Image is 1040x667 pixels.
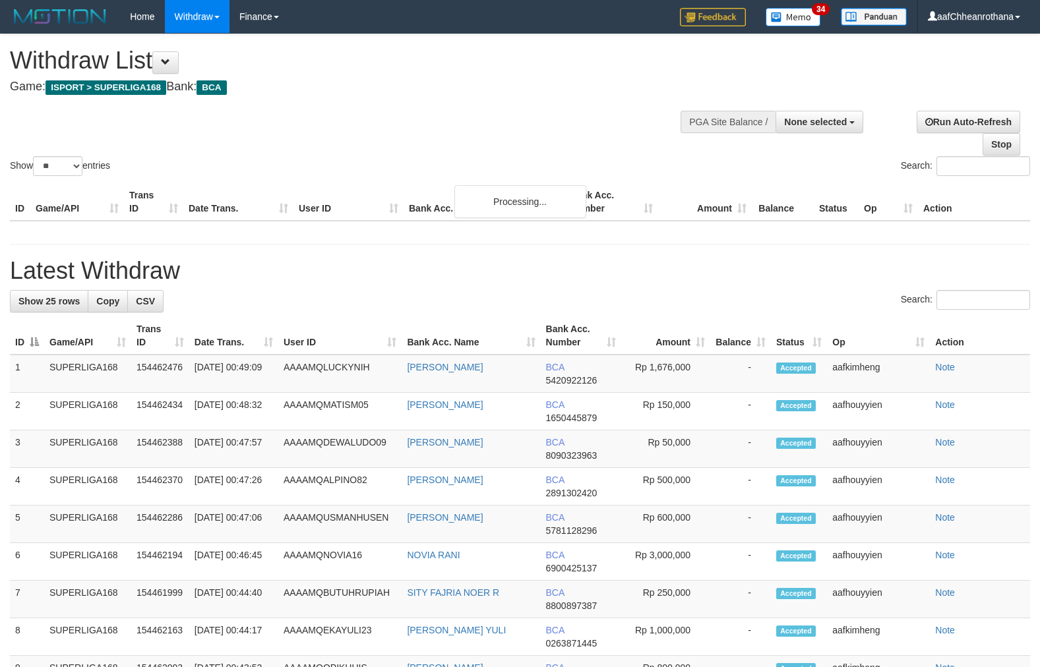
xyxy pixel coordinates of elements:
td: AAAAMQMATISM05 [278,393,402,430]
span: Copy 8090323963 to clipboard [546,450,597,461]
span: Accepted [776,362,816,374]
span: Copy 6900425137 to clipboard [546,563,597,573]
a: SITY FAJRIA NOER R [407,587,499,598]
span: Copy 5781128296 to clipboard [546,525,597,536]
span: BCA [546,587,565,598]
h1: Latest Withdraw [10,258,1030,284]
th: Balance: activate to sort column ascending [710,317,771,355]
a: CSV [127,290,164,312]
td: aafkimheng [827,618,930,656]
th: Op: activate to sort column ascending [827,317,930,355]
td: 4 [10,468,44,506]
span: BCA [546,475,565,485]
span: Accepted [776,400,816,411]
td: 154462476 [131,355,189,393]
span: BCA [546,362,565,372]
th: Game/API: activate to sort column ascending [44,317,131,355]
td: aafhouyyien [827,543,930,581]
td: Rp 150,000 [621,393,710,430]
td: 3 [10,430,44,468]
a: Note [935,399,955,410]
td: - [710,355,771,393]
a: [PERSON_NAME] [407,512,483,523]
td: AAAAMQLUCKYNIH [278,355,402,393]
td: SUPERLIGA168 [44,543,131,581]
a: Stop [983,133,1020,156]
button: None selected [776,111,863,133]
th: Trans ID: activate to sort column ascending [131,317,189,355]
label: Show entries [10,156,110,176]
span: Accepted [776,588,816,599]
div: Processing... [454,185,586,218]
span: Accepted [776,438,816,449]
td: SUPERLIGA168 [44,581,131,618]
a: Run Auto-Refresh [917,111,1020,133]
td: - [710,543,771,581]
td: aafhouyyien [827,430,930,468]
td: SUPERLIGA168 [44,430,131,468]
a: Copy [88,290,128,312]
span: ISPORT > SUPERLIGA168 [46,80,166,95]
select: Showentries [33,156,82,176]
td: aafkimheng [827,355,930,393]
th: Status: activate to sort column ascending [771,317,827,355]
td: Rp 600,000 [621,506,710,543]
td: [DATE] 00:47:57 [189,430,278,468]
a: Note [935,362,955,372]
th: Balance [752,183,814,221]
th: Action [930,317,1030,355]
td: - [710,468,771,506]
td: 2 [10,393,44,430]
td: [DATE] 00:47:26 [189,468,278,506]
td: 154461999 [131,581,189,618]
th: Bank Acc. Number: activate to sort column ascending [541,317,622,355]
th: User ID [293,183,404,221]
span: None selected [784,117,847,127]
th: Status [814,183,859,221]
a: [PERSON_NAME] [407,437,483,448]
td: [DATE] 00:44:17 [189,618,278,656]
td: SUPERLIGA168 [44,355,131,393]
td: AAAAMQNOVIA16 [278,543,402,581]
td: 6 [10,543,44,581]
a: NOVIA RANI [407,550,460,560]
th: Date Trans.: activate to sort column ascending [189,317,278,355]
span: CSV [136,296,155,306]
td: [DATE] 00:49:09 [189,355,278,393]
td: SUPERLIGA168 [44,393,131,430]
input: Search: [936,290,1030,310]
td: 5 [10,506,44,543]
span: Copy 5420922126 to clipboard [546,375,597,386]
span: Copy 8800897387 to clipboard [546,600,597,611]
td: 7 [10,581,44,618]
img: MOTION_logo.png [10,7,110,26]
label: Search: [901,290,1030,310]
td: AAAAMQEKAYULI23 [278,618,402,656]
img: panduan.png [841,8,907,26]
a: [PERSON_NAME] [407,475,483,485]
td: [DATE] 00:46:45 [189,543,278,581]
span: Show 25 rows [18,296,80,306]
span: 34 [812,3,830,15]
span: BCA [546,625,565,635]
td: SUPERLIGA168 [44,468,131,506]
td: [DATE] 00:48:32 [189,393,278,430]
span: Accepted [776,513,816,524]
td: aafhouyyien [827,393,930,430]
td: - [710,581,771,618]
th: Bank Acc. Name: activate to sort column ascending [402,317,540,355]
th: Bank Acc. Number [565,183,658,221]
a: [PERSON_NAME] [407,362,483,372]
td: AAAAMQBUTUHRUPIAH [278,581,402,618]
td: AAAAMQUSMANHUSEN [278,506,402,543]
div: PGA Site Balance / [681,111,776,133]
td: SUPERLIGA168 [44,506,131,543]
span: BCA [546,550,565,560]
td: - [710,430,771,468]
th: Op [859,183,918,221]
td: SUPERLIGA168 [44,618,131,656]
td: [DATE] 00:47:06 [189,506,278,543]
td: 1 [10,355,44,393]
td: Rp 500,000 [621,468,710,506]
td: Rp 250,000 [621,581,710,618]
